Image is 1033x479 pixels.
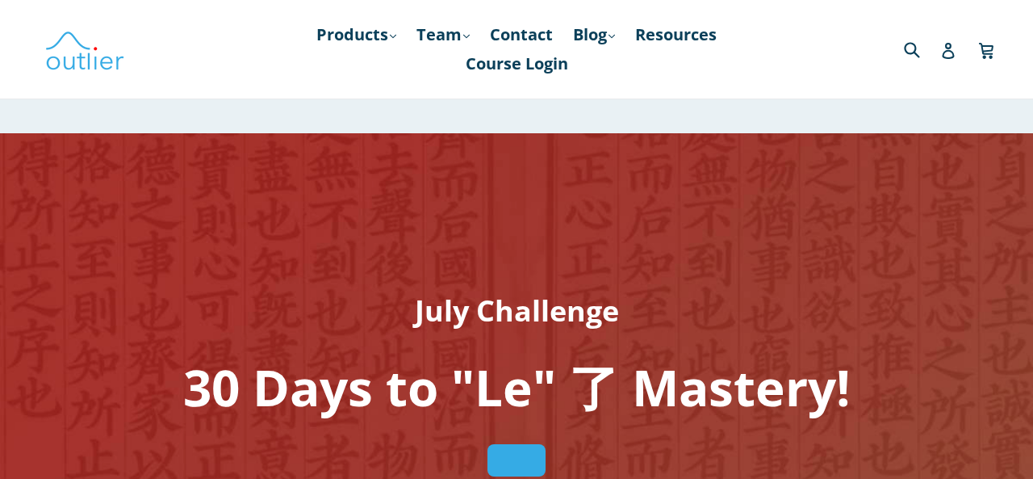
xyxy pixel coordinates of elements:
a: Products [308,20,404,49]
h1: 30 Days to "Le" 了 Mastery! [155,353,878,423]
a: Blog [565,20,623,49]
a: Team [408,20,478,49]
a: Course Login [458,49,576,78]
img: Outlier Linguistics [44,26,125,73]
h2: July Challenge [155,282,878,340]
a: Resources [627,20,725,49]
input: Search [900,32,944,65]
a: Contact [482,20,561,49]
